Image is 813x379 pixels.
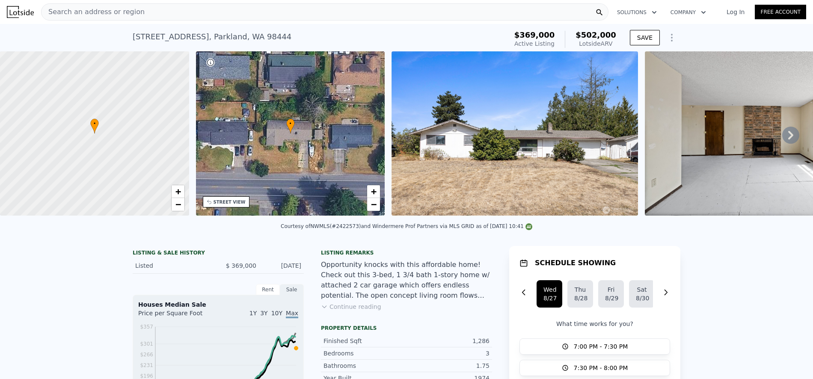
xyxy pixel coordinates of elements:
div: 1.75 [406,361,490,370]
div: Sale [280,284,304,295]
div: Bathrooms [323,361,406,370]
div: 8/28 [574,294,586,302]
a: Zoom in [367,185,380,198]
div: Houses Median Sale [138,300,298,309]
span: Max [286,310,298,318]
div: Opportunity knocks with this affordable home! Check out this 3-bed, 1 3/4 bath 1-story home w/ at... [321,260,492,301]
p: What time works for you? [519,320,670,328]
div: Thu [574,285,586,294]
a: Zoom out [172,198,184,211]
span: + [175,186,181,197]
tspan: $266 [140,352,153,358]
div: Fri [605,285,617,294]
div: STREET VIEW [214,199,246,205]
button: Company [664,5,713,20]
span: − [371,199,377,210]
button: SAVE [630,30,660,45]
div: Finished Sqft [323,337,406,345]
div: Courtesy of NWMLS (#2422573) and Windermere Prof Partners via MLS GRID as of [DATE] 10:41 [281,223,532,229]
span: 1Y [249,310,257,317]
tspan: $357 [140,324,153,330]
span: • [90,120,99,127]
img: Lotside [7,6,34,18]
div: [DATE] [263,261,301,270]
button: Show Options [663,29,680,46]
span: $369,000 [514,30,555,39]
a: Log In [716,8,755,16]
span: Search an address or region [42,7,145,17]
div: 3 [406,349,490,358]
img: Sale: 167546581 Parcel: 100579107 [392,51,638,216]
button: 7:30 PM - 8:00 PM [519,360,670,376]
button: Thu8/28 [567,280,593,308]
div: 1,286 [406,337,490,345]
span: 3Y [260,310,267,317]
span: $502,000 [576,30,616,39]
div: Property details [321,325,492,332]
button: Continue reading [321,302,381,311]
button: Fri8/29 [598,280,624,308]
button: Sat8/30 [629,280,655,308]
div: Bedrooms [323,349,406,358]
span: 7:00 PM - 7:30 PM [574,342,628,351]
tspan: $231 [140,362,153,368]
button: Wed8/27 [537,280,562,308]
div: 8/27 [543,294,555,302]
div: Rent [256,284,280,295]
div: 8/30 [636,294,648,302]
a: Zoom in [172,185,184,198]
button: 7:00 PM - 7:30 PM [519,338,670,355]
span: 7:30 PM - 8:00 PM [574,364,628,372]
div: Sat [636,285,648,294]
div: Listing remarks [321,249,492,256]
span: $ 369,000 [226,262,256,269]
img: NWMLS Logo [525,223,532,230]
a: Free Account [755,5,806,19]
div: Price per Square Foot [138,309,218,323]
tspan: $301 [140,341,153,347]
h1: SCHEDULE SHOWING [535,258,616,268]
div: Listed [135,261,211,270]
span: − [175,199,181,210]
button: Solutions [610,5,664,20]
span: + [371,186,377,197]
div: [STREET_ADDRESS] , Parkland , WA 98444 [133,31,291,43]
span: 10Y [271,310,282,317]
div: LISTING & SALE HISTORY [133,249,304,258]
div: • [90,118,99,133]
span: Active Listing [514,40,555,47]
a: Zoom out [367,198,380,211]
div: Lotside ARV [576,39,616,48]
span: • [286,120,295,127]
div: Wed [543,285,555,294]
div: • [286,118,295,133]
div: 8/29 [605,294,617,302]
tspan: $196 [140,373,153,379]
